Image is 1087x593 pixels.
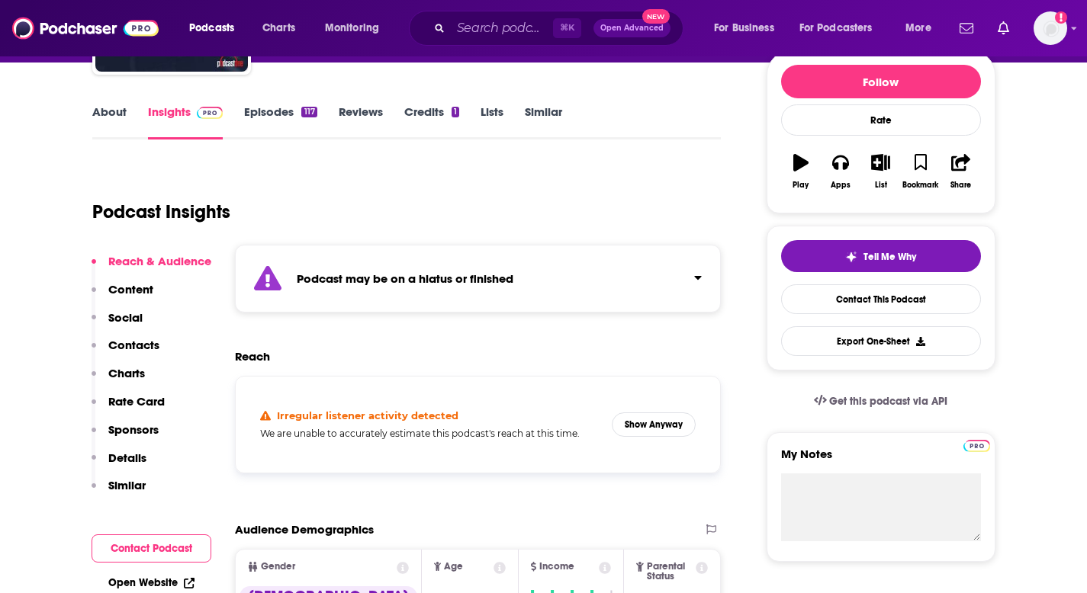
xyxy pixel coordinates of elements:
[92,394,165,422] button: Rate Card
[92,422,159,450] button: Sponsors
[108,254,211,268] p: Reach & Audience
[92,200,230,223] h1: Podcast Insights
[452,107,459,117] div: 1
[108,310,143,325] p: Social
[92,282,153,310] button: Content
[539,562,574,572] span: Income
[297,271,513,286] strong: Podcast may be on a hiatus or finished
[1034,11,1067,45] span: Logged in as emily.benjamin
[92,310,143,338] button: Social
[802,383,960,420] a: Get this podcast via API
[860,144,900,199] button: List
[612,412,696,437] button: Show Anyway
[325,18,379,39] span: Monitoring
[647,562,693,582] span: Parental Status
[642,9,670,24] span: New
[235,522,374,537] h2: Audience Demographics
[963,440,990,452] img: Podchaser Pro
[992,15,1015,41] a: Show notifications dropdown
[314,16,399,40] button: open menu
[252,16,304,40] a: Charts
[905,18,931,39] span: More
[92,338,159,366] button: Contacts
[481,104,503,139] a: Lists
[404,104,459,139] a: Credits1
[108,422,159,437] p: Sponsors
[781,104,981,136] div: Rate
[108,366,145,380] p: Charts
[108,394,165,409] p: Rate Card
[954,15,979,41] a: Show notifications dropdown
[793,181,809,190] div: Play
[821,144,860,199] button: Apps
[714,18,774,39] span: For Business
[875,181,887,190] div: List
[235,349,270,364] h2: Reach
[277,409,458,422] h4: Irregular listener activity detected
[423,11,698,46] div: Search podcasts, credits, & more...
[451,16,553,40] input: Search podcasts, credits, & more...
[444,562,463,572] span: Age
[781,447,981,473] label: My Notes
[781,284,981,314] a: Contact This Podcast
[831,181,851,190] div: Apps
[1034,11,1067,45] button: Show profile menu
[845,251,857,263] img: tell me why sparkle
[108,576,195,589] a: Open Website
[799,18,873,39] span: For Podcasters
[244,104,317,139] a: Episodes117
[92,450,146,479] button: Details
[901,144,941,199] button: Bookmark
[260,428,600,439] h5: We are unable to accurately estimate this podcast's reach at this time.
[963,438,990,452] a: Pro website
[1055,11,1067,24] svg: Add a profile image
[108,478,146,492] p: Similar
[525,104,562,139] a: Similar
[92,534,211,563] button: Contact Podcast
[92,478,146,506] button: Similar
[941,144,980,199] button: Share
[92,366,145,394] button: Charts
[108,338,159,352] p: Contacts
[235,245,722,313] section: Click to expand status details
[339,104,383,139] a: Reviews
[197,107,224,119] img: Podchaser Pro
[12,14,159,43] img: Podchaser - Follow, Share and Rate Podcasts
[553,18,581,38] span: ⌘ K
[108,450,146,465] p: Details
[863,251,916,263] span: Tell Me Why
[781,326,981,356] button: Export One-Sheet
[92,104,127,139] a: About
[92,254,211,282] button: Reach & Audience
[950,181,971,190] div: Share
[790,16,895,40] button: open menu
[895,16,950,40] button: open menu
[829,395,947,408] span: Get this podcast via API
[301,107,317,117] div: 117
[781,65,981,98] button: Follow
[189,18,234,39] span: Podcasts
[781,240,981,272] button: tell me why sparkleTell Me Why
[261,562,295,572] span: Gender
[703,16,793,40] button: open menu
[148,104,224,139] a: InsightsPodchaser Pro
[902,181,938,190] div: Bookmark
[262,18,295,39] span: Charts
[600,24,664,32] span: Open Advanced
[1034,11,1067,45] img: User Profile
[593,19,671,37] button: Open AdvancedNew
[178,16,254,40] button: open menu
[781,144,821,199] button: Play
[108,282,153,296] p: Content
